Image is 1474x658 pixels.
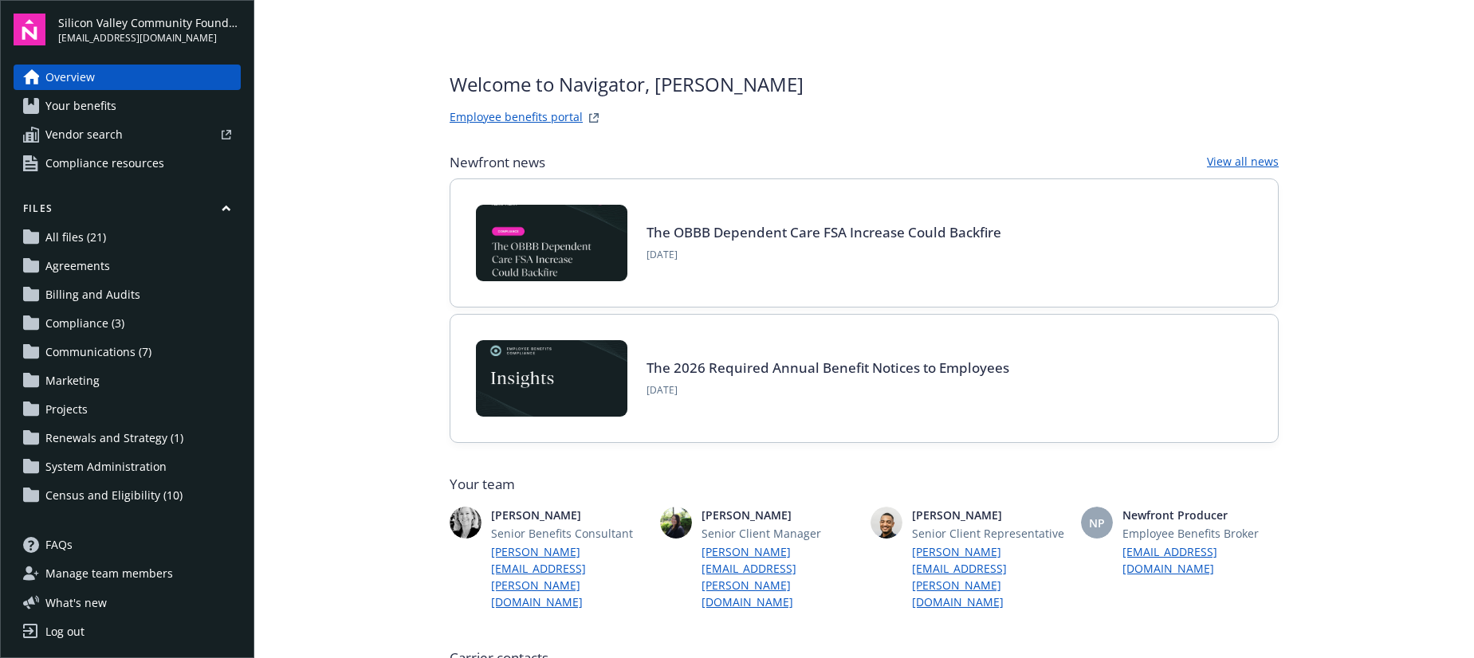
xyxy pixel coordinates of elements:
[450,70,804,99] span: Welcome to Navigator , [PERSON_NAME]
[45,397,88,422] span: Projects
[14,225,241,250] a: All files (21)
[14,311,241,336] a: Compliance (3)
[45,339,151,365] span: Communications (7)
[14,339,241,365] a: Communications (7)
[647,223,1001,241] a: The OBBB Dependent Care FSA Increase Could Backfire
[1089,515,1105,531] span: NP
[14,483,241,508] a: Census and Eligibility (10)
[450,108,583,127] a: Employee benefits portal
[14,65,241,90] a: Overview
[912,525,1068,542] span: Senior Client Representative
[476,205,627,281] img: BLOG-Card Image - Compliance - OBBB Dep Care FSA - 08-01-25.jpg
[14,122,241,147] a: Vendor search
[45,253,110,279] span: Agreements
[45,93,116,119] span: Your benefits
[912,543,1068,610] a: [PERSON_NAME][EMAIL_ADDRESS][PERSON_NAME][DOMAIN_NAME]
[871,507,902,539] img: photo
[45,425,183,451] span: Renewals and Strategy (1)
[45,282,140,307] span: Billing and Audits
[702,525,858,542] span: Senior Client Manager
[45,151,164,176] span: Compliance resources
[14,368,241,394] a: Marketing
[14,253,241,279] a: Agreements
[45,532,73,558] span: FAQs
[14,532,241,558] a: FAQs
[660,507,692,539] img: photo
[45,483,183,508] span: Census and Eligibility (10)
[450,475,1279,494] span: Your team
[1122,525,1279,542] span: Employee Benefits Broker
[647,358,1009,377] a: The 2026 Required Annual Benefit Notices to Employees
[45,594,107,611] span: What ' s new
[584,108,603,127] a: striveWebsite
[58,31,241,45] span: [EMAIL_ADDRESS][DOMAIN_NAME]
[450,153,545,172] span: Newfront news
[14,151,241,176] a: Compliance resources
[476,340,627,417] img: Card Image - EB Compliance Insights.png
[702,543,858,610] a: [PERSON_NAME][EMAIL_ADDRESS][PERSON_NAME][DOMAIN_NAME]
[45,619,85,644] div: Log out
[647,383,1009,398] span: [DATE]
[14,397,241,422] a: Projects
[45,368,100,394] span: Marketing
[58,14,241,45] button: Silicon Valley Community Foundation[EMAIL_ADDRESS][DOMAIN_NAME]
[45,311,124,336] span: Compliance (3)
[14,282,241,307] a: Billing and Audits
[1122,507,1279,523] span: Newfront Producer
[14,425,241,451] a: Renewals and Strategy (1)
[1207,153,1279,172] a: View all news
[702,507,858,523] span: [PERSON_NAME]
[45,122,123,147] span: Vendor search
[912,507,1068,523] span: [PERSON_NAME]
[14,454,241,480] a: System Administration
[491,525,647,542] span: Senior Benefits Consultant
[14,14,45,45] img: navigator-logo.svg
[647,248,1001,262] span: [DATE]
[45,225,106,250] span: All files (21)
[491,543,647,610] a: [PERSON_NAME][EMAIL_ADDRESS][PERSON_NAME][DOMAIN_NAME]
[14,594,132,611] button: What's new
[1122,543,1279,577] a: [EMAIL_ADDRESS][DOMAIN_NAME]
[14,93,241,119] a: Your benefits
[491,507,647,523] span: [PERSON_NAME]
[14,561,241,586] a: Manage team members
[45,561,173,586] span: Manage team members
[45,454,167,480] span: System Administration
[58,14,241,31] span: Silicon Valley Community Foundation
[14,202,241,221] button: Files
[450,507,482,539] img: photo
[45,65,95,90] span: Overview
